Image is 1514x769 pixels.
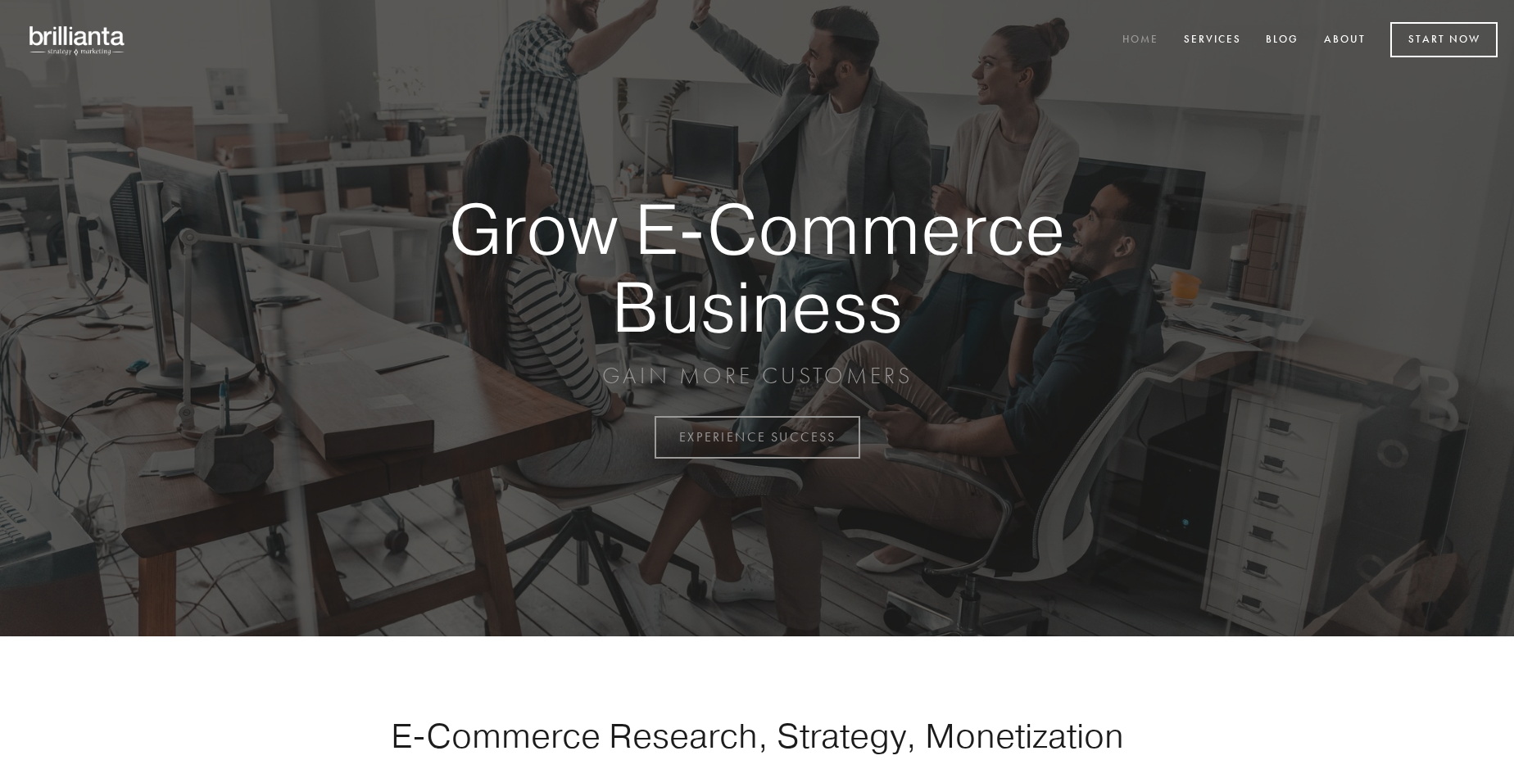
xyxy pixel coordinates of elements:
p: GAIN MORE CUSTOMERS [392,361,1122,391]
strong: Grow E-Commerce Business [392,190,1122,345]
a: Services [1173,27,1252,54]
a: Home [1112,27,1169,54]
a: About [1313,27,1376,54]
h1: E-Commerce Research, Strategy, Monetization [339,715,1175,756]
a: Blog [1255,27,1309,54]
img: brillianta - research, strategy, marketing [16,16,139,64]
a: Start Now [1390,22,1498,57]
a: EXPERIENCE SUCCESS [655,416,860,459]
